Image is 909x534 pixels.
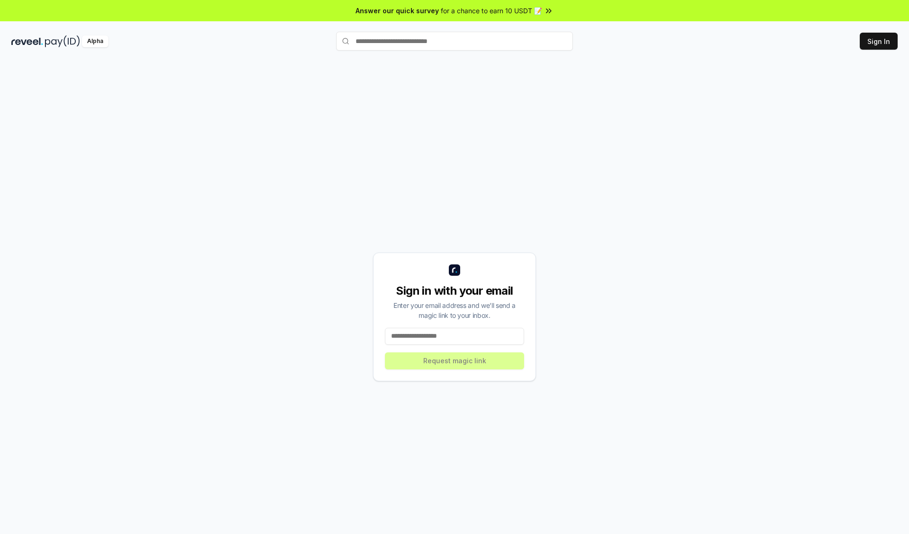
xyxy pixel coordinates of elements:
div: Sign in with your email [385,283,524,298]
span: Answer our quick survey [356,6,439,16]
div: Alpha [82,35,108,47]
img: reveel_dark [11,35,43,47]
img: logo_small [449,264,460,276]
div: Enter your email address and we’ll send a magic link to your inbox. [385,300,524,320]
span: for a chance to earn 10 USDT 📝 [441,6,542,16]
button: Sign In [860,33,898,50]
img: pay_id [45,35,80,47]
